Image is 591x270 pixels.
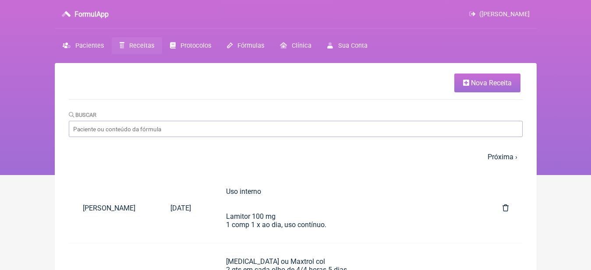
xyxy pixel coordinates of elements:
[69,121,523,137] input: Paciente ou conteúdo da fórmula
[212,180,481,236] a: Uso internoLamitor 100 mg1 comp 1 x ao dia, uso contínuo.
[454,74,520,92] a: Nova Receita
[226,187,467,229] div: Uso interno Lamitor 100 mg 1 comp 1 x ao dia, uso contínuo.
[180,42,211,49] span: Protocolos
[69,147,523,166] nav: pager
[162,37,219,54] a: Protocolos
[319,37,375,54] a: Sua Conta
[69,197,156,219] a: [PERSON_NAME]
[129,42,154,49] span: Receitas
[219,37,272,54] a: Fórmulas
[488,153,517,161] a: Próxima ›
[338,42,368,49] span: Sua Conta
[237,42,264,49] span: Fórmulas
[112,37,162,54] a: Receitas
[75,42,104,49] span: Pacientes
[156,197,205,219] a: [DATE]
[479,11,530,18] span: ([PERSON_NAME]
[69,112,97,118] label: Buscar
[272,37,319,54] a: Clínica
[74,10,109,18] h3: FormulApp
[55,37,112,54] a: Pacientes
[292,42,311,49] span: Clínica
[469,11,529,18] a: ([PERSON_NAME]
[471,79,512,87] span: Nova Receita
